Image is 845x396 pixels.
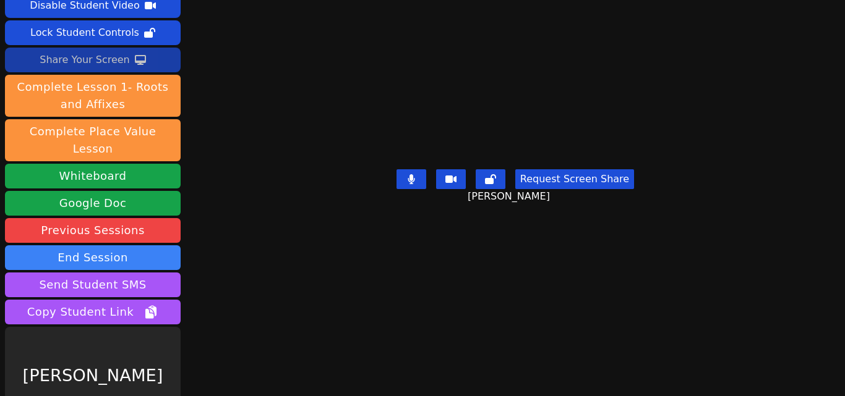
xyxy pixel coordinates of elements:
[5,20,181,45] button: Lock Student Controls
[40,50,130,70] div: Share Your Screen
[27,303,158,321] span: Copy Student Link
[5,191,181,216] a: Google Doc
[5,164,181,188] button: Whiteboard
[5,75,181,117] button: Complete Lesson 1- Roots and Affixes
[5,300,181,324] button: Copy Student Link
[5,218,181,243] a: Previous Sessions
[5,119,181,161] button: Complete Place Value Lesson
[5,272,181,297] button: Send Student SMS
[5,245,181,270] button: End Session
[5,48,181,72] button: Share Your Screen
[515,169,634,189] button: Request Screen Share
[468,189,553,204] span: [PERSON_NAME]
[30,23,139,43] div: Lock Student Controls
